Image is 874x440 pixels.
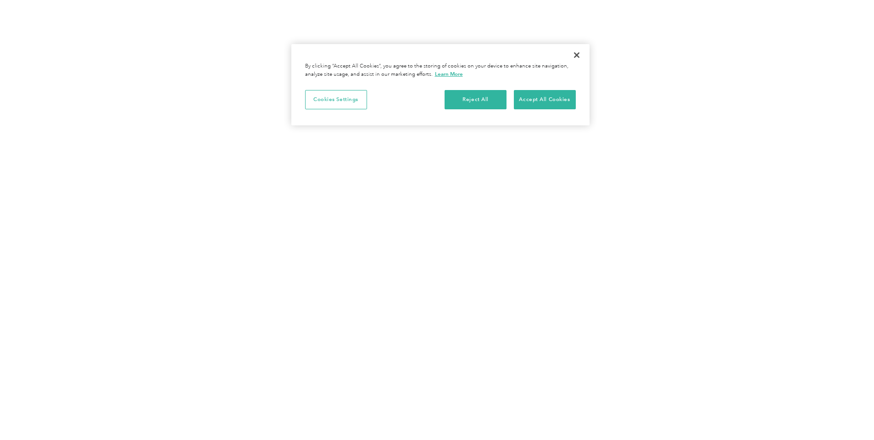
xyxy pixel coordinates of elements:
[514,90,576,109] button: Accept All Cookies
[305,62,576,79] div: By clicking “Accept All Cookies”, you agree to the storing of cookies on your device to enhance s...
[445,90,507,109] button: Reject All
[291,44,590,125] div: Privacy
[305,90,367,109] button: Cookies Settings
[291,44,590,125] div: Cookie banner
[435,71,463,77] a: More information about your privacy, opens in a new tab
[567,45,587,65] button: Close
